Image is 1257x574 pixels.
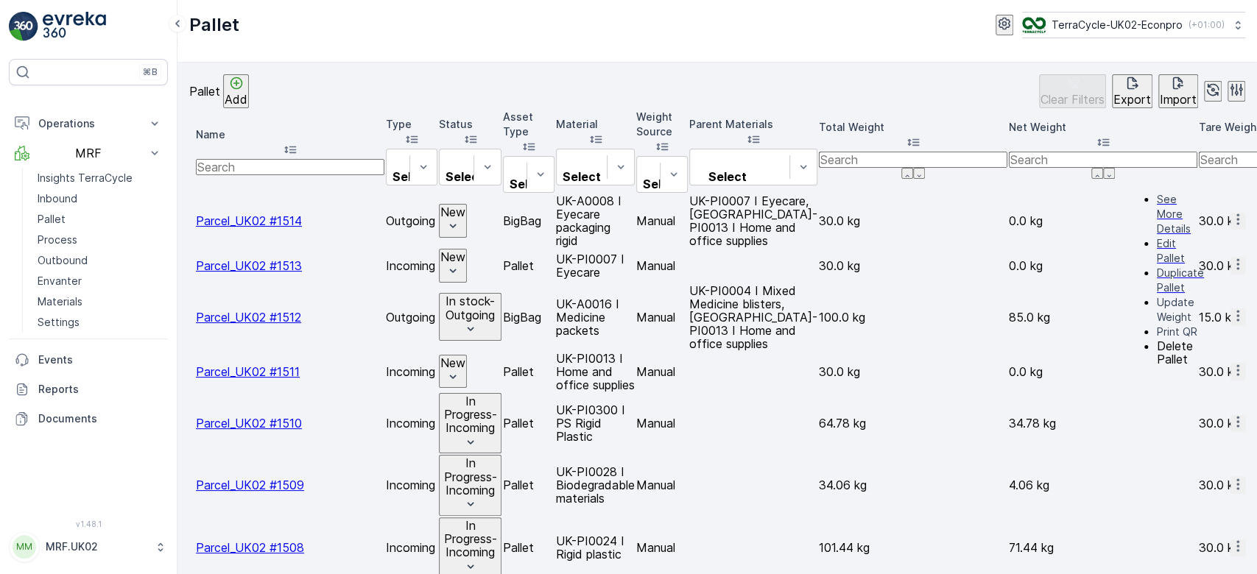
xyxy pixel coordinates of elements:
[32,250,168,271] a: Outbound
[636,284,688,350] td: Manual
[38,116,138,131] p: Operations
[38,315,80,330] p: Settings
[196,310,301,325] a: Parcel_UK02 #1512
[563,170,601,183] p: Select
[32,209,168,230] a: Pallet
[689,117,817,132] p: Parent Materials
[819,393,1007,454] td: 64.78 kg
[440,394,500,435] p: In Progress-Incoming
[386,352,437,391] td: Incoming
[196,540,304,555] span: Parcel_UK02 #1508
[223,74,249,108] button: Add
[503,194,554,247] td: BigBag
[13,290,77,302] span: Net Weight :
[556,194,635,247] td: UK-A0008 I Eyecare packaging rigid
[386,393,437,454] td: Incoming
[38,233,77,247] p: Process
[189,85,220,98] p: Pallet
[503,393,554,454] td: Pallet
[196,159,384,175] input: Search
[819,120,1007,135] p: Total Weight
[556,117,635,132] p: Material
[636,393,688,454] td: Manual
[556,455,635,516] td: UK-PI0028 I Biodegradable materials
[13,535,36,559] div: MM
[32,168,168,188] a: Insights TerraCycle
[32,312,168,333] a: Settings
[1157,339,1204,366] span: Delete Pallet
[32,230,168,250] a: Process
[386,284,437,350] td: Outgoing
[696,170,759,183] p: Select
[636,194,688,247] td: Manual
[9,345,168,375] a: Events
[1009,393,1197,454] td: 34.78 kg
[440,356,465,369] p: New
[196,478,304,492] a: Parcel_UK02 #1509
[9,520,168,528] span: v 1.48.1
[196,364,300,379] span: Parcel_UK02 #1511
[439,204,467,238] button: New
[196,416,302,431] a: Parcel_UK02 #1510
[1009,120,1197,135] p: Net Weight
[9,531,168,562] button: MMMRF.UK02
[86,266,99,278] span: 30
[503,249,554,283] td: Pallet
[1009,455,1197,516] td: 4.06 kg
[32,188,168,209] a: Inbound
[9,109,168,138] button: Operations
[386,249,437,283] td: Incoming
[643,177,681,191] p: Select
[1160,93,1197,106] p: Import
[392,170,431,183] p: Select
[819,152,1007,168] input: Search
[1052,18,1183,32] p: TerraCycle-UK02-Econpro
[689,284,817,350] td: UK-PI0004 I Mixed Medicine blisters, [GEOGRAPHIC_DATA]-PI0013 I Home and office supplies
[38,212,66,227] p: Pallet
[196,213,302,228] a: Parcel_UK02 #1514
[1158,74,1198,108] button: Import
[636,352,688,391] td: Manual
[556,393,635,454] td: UK-PI0300 I PS Rigid Plastic
[1157,189,1204,369] ul: Menu
[386,455,437,516] td: Incoming
[82,314,96,327] span: 30
[503,284,554,350] td: BigBag
[636,249,688,283] td: Manual
[9,375,168,404] a: Reports
[636,110,688,139] p: Weight Source
[439,355,467,389] button: New
[1009,284,1197,350] td: 85.0 kg
[38,382,162,397] p: Reports
[386,194,437,247] td: Outgoing
[1157,325,1204,339] span: Print QR
[440,250,465,263] p: New
[1157,236,1204,266] a: Edit Pallet
[819,249,1007,283] td: 30.0 kg
[1157,266,1204,295] a: Duplicate Pallet
[819,194,1007,247] td: 30.0 kg
[38,352,162,367] p: Events
[439,293,501,340] button: In stock-Outgoing
[440,519,500,559] p: In Progress-Incoming
[439,117,501,132] p: Status
[196,258,302,273] span: Parcel_UK02 #1513
[13,339,78,351] span: Asset Type :
[43,12,106,41] img: logo_light-DOdMpM7g.png
[440,205,465,219] p: New
[440,294,500,322] p: In stock-Outgoing
[439,249,467,283] button: New
[386,117,437,132] p: Type
[38,253,88,268] p: Outbound
[1157,192,1204,236] span: See More Details
[1009,249,1197,283] td: 0.0 kg
[503,455,554,516] td: Pallet
[440,456,500,497] p: In Progress-Incoming
[439,455,501,516] button: In Progress-Incoming
[225,93,247,106] p: Add
[38,146,138,160] p: MRF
